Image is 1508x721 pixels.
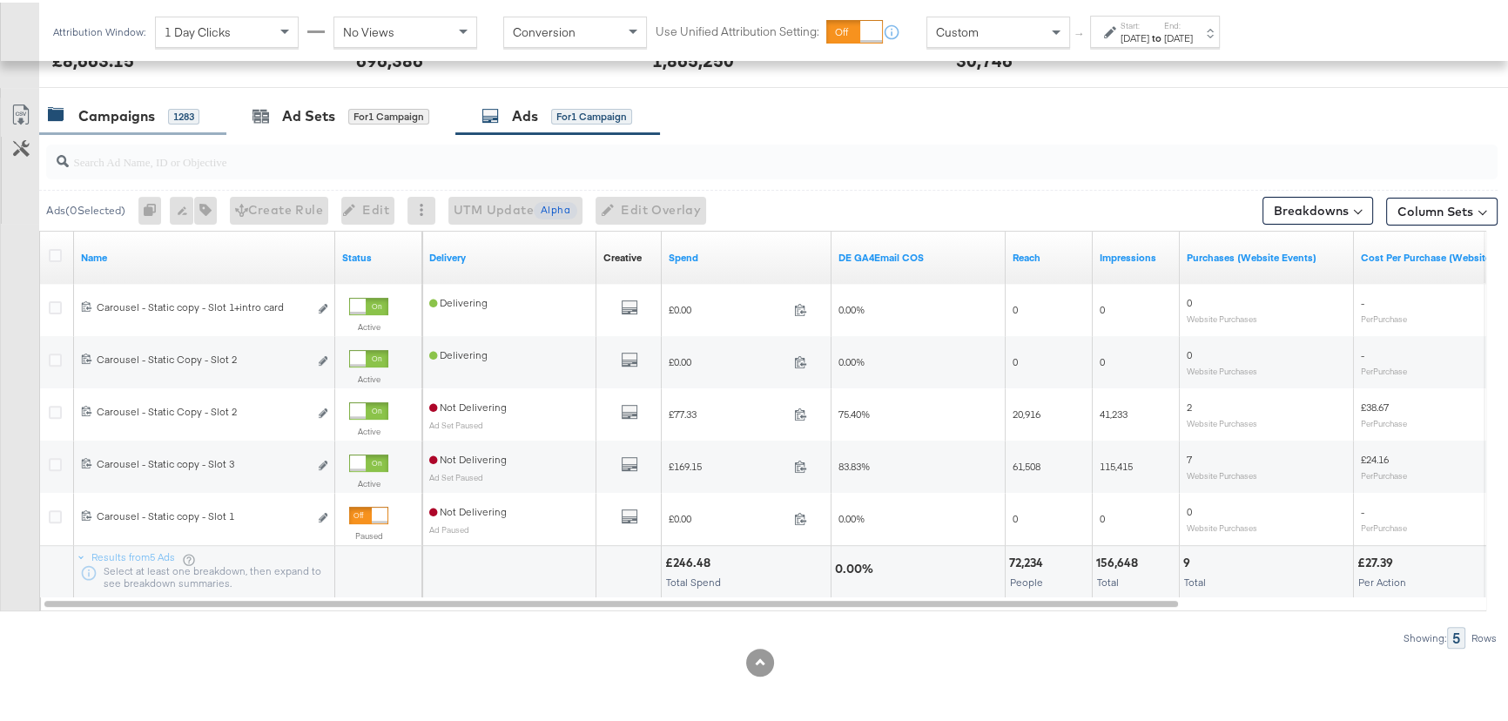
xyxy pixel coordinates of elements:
[838,353,865,366] span: 0.00%
[1187,398,1192,411] span: 2
[666,573,721,586] span: Total Spend
[282,104,335,124] div: Ad Sets
[1403,630,1447,642] div: Showing:
[1361,468,1407,478] sub: Per Purchase
[656,21,819,37] label: Use Unified Attribution Setting:
[1013,509,1018,522] span: 0
[1361,293,1364,307] span: -
[429,346,488,359] span: Delivering
[429,248,589,262] a: Reflects the ability of your Ad to achieve delivery.
[936,22,979,37] span: Custom
[349,319,388,330] label: Active
[1149,29,1164,42] strong: to
[1361,363,1407,374] sub: Per Purchase
[138,194,170,222] div: 0
[835,558,879,575] div: 0.00%
[1361,311,1407,321] sub: Per Purchase
[429,450,507,463] span: Not Delivering
[1358,573,1406,586] span: Per Action
[1361,398,1389,411] span: £38.67
[168,106,199,122] div: 1283
[1187,502,1192,515] span: 0
[669,300,787,313] span: £0.00
[669,457,787,470] span: £169.15
[97,350,308,364] div: Carousel - Static Copy - Slot 2
[52,24,146,36] div: Attribution Window:
[1121,29,1149,43] div: [DATE]
[1100,353,1105,366] span: 0
[1361,346,1364,359] span: -
[1010,573,1043,586] span: People
[1184,573,1206,586] span: Total
[838,300,865,313] span: 0.00%
[429,469,483,480] sub: Ad Set Paused
[165,22,231,37] span: 1 Day Clicks
[1013,300,1018,313] span: 0
[838,457,870,470] span: 83.83%
[97,298,308,312] div: Carousel - Static copy - Slot 1+intro card
[69,135,1366,169] input: Search Ad Name, ID or Objective
[1361,520,1407,530] sub: Per Purchase
[1009,552,1048,569] div: 72,234
[669,353,787,366] span: £0.00
[429,502,507,515] span: Not Delivering
[97,507,308,521] div: Carousel - Static copy - Slot 1
[1164,29,1193,43] div: [DATE]
[1013,457,1040,470] span: 61,508
[1187,346,1192,359] span: 0
[551,106,632,122] div: for 1 Campaign
[349,371,388,382] label: Active
[838,405,870,418] span: 75.40%
[1471,630,1498,642] div: Rows
[513,22,576,37] span: Conversion
[46,200,125,216] div: Ads ( 0 Selected)
[838,248,999,262] a: DE NET COS GA4Email
[78,104,155,124] div: Campaigns
[429,398,507,411] span: Not Delivering
[1187,520,1257,530] sub: Website Purchases
[1183,552,1195,569] div: 9
[603,248,642,262] div: Creative
[1187,311,1257,321] sub: Website Purchases
[669,405,787,418] span: £77.33
[1187,468,1257,478] sub: Website Purchases
[1361,502,1364,515] span: -
[1013,353,1018,366] span: 0
[349,475,388,487] label: Active
[1100,509,1105,522] span: 0
[1361,450,1389,463] span: £24.16
[669,509,787,522] span: £0.00
[1100,405,1128,418] span: 41,233
[81,248,328,262] a: Ad Name.
[1386,195,1498,223] button: Column Sets
[1013,405,1040,418] span: 20,916
[1187,293,1192,307] span: 0
[97,455,308,468] div: Carousel - Static copy - Slot 3
[1013,248,1086,262] a: The number of people your ad was served to.
[1097,573,1119,586] span: Total
[1357,552,1398,569] div: £27.39
[1187,248,1347,262] a: The number of times a purchase was made tracked by your Custom Audience pixel on your website aft...
[342,248,415,262] a: Shows the current state of your Ad.
[1361,415,1407,426] sub: Per Purchase
[838,509,865,522] span: 0.00%
[349,423,388,435] label: Active
[1096,552,1143,569] div: 156,648
[1262,194,1373,222] button: Breakdowns
[349,528,388,539] label: Paused
[343,22,394,37] span: No Views
[429,417,483,428] sub: Ad Set Paused
[1187,415,1257,426] sub: Website Purchases
[1100,300,1105,313] span: 0
[348,106,429,122] div: for 1 Campaign
[665,552,716,569] div: £246.48
[1187,363,1257,374] sub: Website Purchases
[512,104,538,124] div: Ads
[1100,457,1133,470] span: 115,415
[1121,17,1149,29] label: Start:
[97,402,308,416] div: Carousel - Static Copy - Slot 2
[1100,248,1173,262] a: The number of times your ad was served. On mobile apps an ad is counted as served the first time ...
[1187,450,1192,463] span: 7
[429,522,469,532] sub: Ad Paused
[603,248,642,262] a: Shows the creative associated with your ad.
